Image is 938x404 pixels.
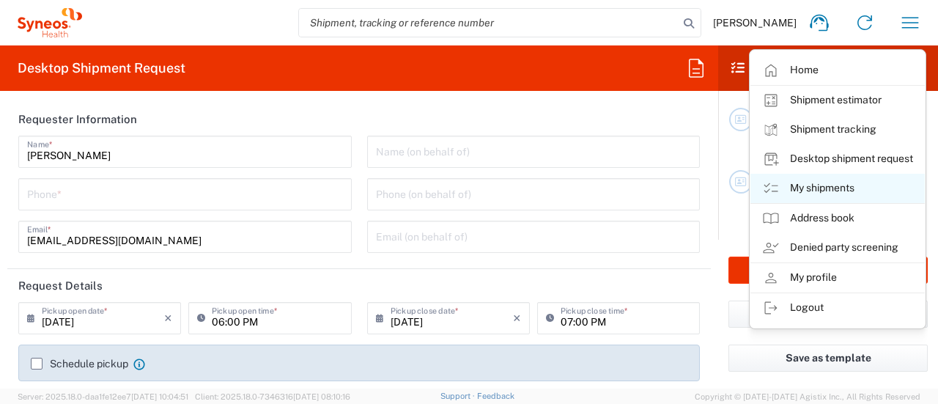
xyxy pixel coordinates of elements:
[750,233,925,262] a: Denied party screening
[713,16,797,29] span: [PERSON_NAME]
[440,392,477,400] a: Support
[750,86,925,115] a: Shipment estimator
[31,358,128,370] label: Schedule pickup
[731,59,876,77] h2: Shipment Checklist
[164,306,172,330] i: ×
[293,392,350,401] span: [DATE] 08:10:16
[695,390,920,403] span: Copyright © [DATE]-[DATE] Agistix Inc., All Rights Reserved
[477,392,514,400] a: Feedback
[131,392,188,401] span: [DATE] 10:04:51
[750,293,925,323] a: Logout
[750,115,925,144] a: Shipment tracking
[299,9,679,37] input: Shipment, tracking or reference number
[750,144,925,174] a: Desktop shipment request
[728,257,928,284] button: Rate
[728,301,928,328] button: Save shipment
[750,263,925,293] a: My profile
[195,392,350,401] span: Client: 2025.18.0-7346316
[18,112,137,127] h2: Requester Information
[513,306,521,330] i: ×
[750,56,925,85] a: Home
[18,392,188,401] span: Server: 2025.18.0-daa1fe12ee7
[750,204,925,233] a: Address book
[18,279,103,293] h2: Request Details
[18,59,185,77] h2: Desktop Shipment Request
[728,345,928,372] button: Save as template
[750,174,925,203] a: My shipments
